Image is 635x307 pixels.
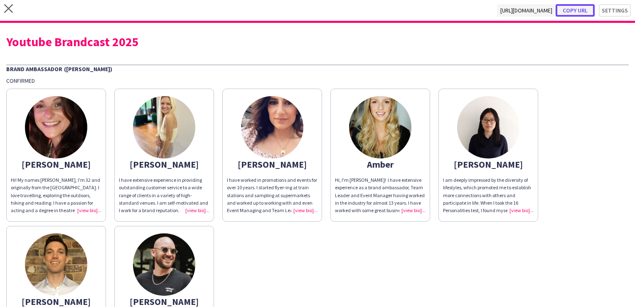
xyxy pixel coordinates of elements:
img: thumb-5e5f2f07e33a2.jpeg [241,96,303,158]
div: Hi! My names [PERSON_NAME], I'm 32 and originally from the [GEOGRAPHIC_DATA]. I love travelling, ... [11,176,101,214]
img: thumb-661605888d492.jpg [457,96,519,158]
div: [PERSON_NAME] [227,161,317,168]
div: [PERSON_NAME] [119,161,209,168]
img: thumb-67bc0d12a21f1.jpg [25,96,87,158]
button: Settings [599,4,631,17]
div: [PERSON_NAME] [11,298,101,305]
div: I am deeply impressed by the diversity of lifestyles, which promoted me to establish more connect... [443,176,534,214]
div: Brand Ambassador ([PERSON_NAME]) [6,64,629,73]
div: Confirmed [6,77,629,84]
div: [PERSON_NAME] [119,298,209,305]
span: I have extensive experience in providing outstanding customer service to a wide range of clients ... [119,177,208,213]
img: thumb-6811dc8828361.jpeg [133,233,195,296]
div: I have worked in promotions and events for over 10 years. I started flyer-ing at train stations a... [227,176,317,214]
div: Youtube Brandcast 2025 [6,35,629,48]
img: thumb-1649385450624f9fea84920.png [25,233,87,296]
div: Amber [335,161,426,168]
img: thumb-62eb7df9060a6.jpg [133,96,195,158]
img: thumb-5e5f8fbd80aa5.jpg [349,96,411,158]
div: [PERSON_NAME] [11,161,101,168]
span: Hi, I'm [PERSON_NAME]! I have extensive experience as a brand ambassador, Team Leader and Event M... [335,177,425,228]
div: [PERSON_NAME] [443,161,534,168]
button: Copy url [556,4,595,17]
span: [URL][DOMAIN_NAME] [497,4,556,17]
